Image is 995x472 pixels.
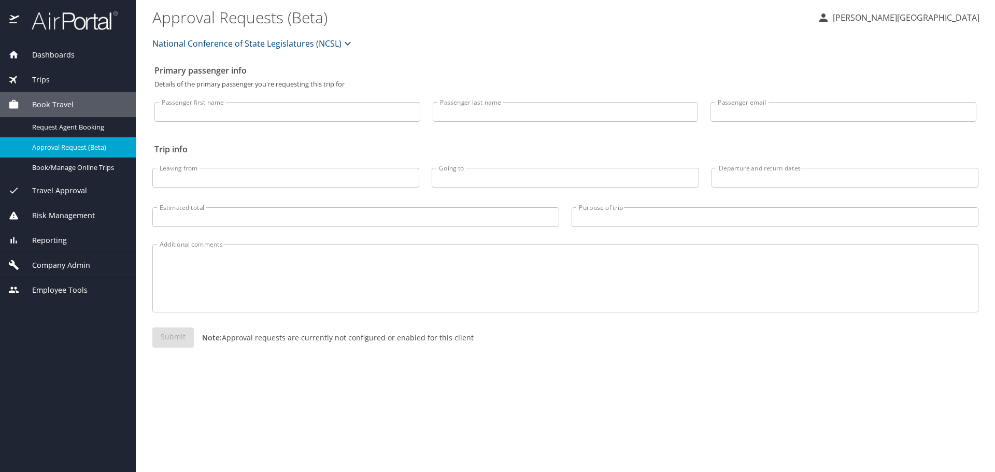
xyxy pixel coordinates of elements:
span: Trips [19,74,50,85]
strong: Note: [202,333,222,342]
h2: Primary passenger info [154,62,976,79]
img: icon-airportal.png [9,10,20,31]
button: National Conference of State Legislatures (NCSL) [148,33,358,54]
span: Travel Approval [19,185,87,196]
span: Approval Request (Beta) [32,142,123,152]
p: Approval requests are currently not configured or enabled for this client [194,332,474,343]
span: Book/Manage Online Trips [32,163,123,173]
img: airportal-logo.png [20,10,118,31]
span: Book Travel [19,99,74,110]
span: Risk Management [19,210,95,221]
span: Reporting [19,235,67,246]
h1: Approval Requests (Beta) [152,1,809,33]
span: Employee Tools [19,284,88,296]
span: Request Agent Booking [32,122,123,132]
span: Company Admin [19,260,90,271]
span: National Conference of State Legislatures (NCSL) [152,36,342,51]
button: [PERSON_NAME][GEOGRAPHIC_DATA] [813,8,984,27]
h2: Trip info [154,141,976,158]
span: Dashboards [19,49,75,61]
p: [PERSON_NAME][GEOGRAPHIC_DATA] [830,11,979,24]
p: Details of the primary passenger you're requesting this trip for [154,81,976,88]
